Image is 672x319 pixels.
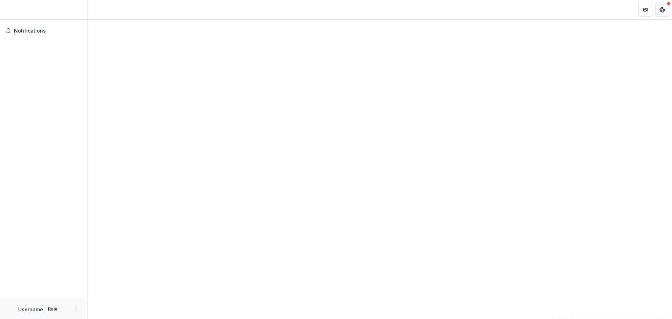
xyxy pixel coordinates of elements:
[3,25,84,36] button: Notifications
[655,3,669,17] button: Get Help
[18,306,43,313] p: Username
[72,305,80,313] button: More
[46,306,59,312] p: Role
[14,28,82,34] span: Notifications
[638,3,652,17] button: Partners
